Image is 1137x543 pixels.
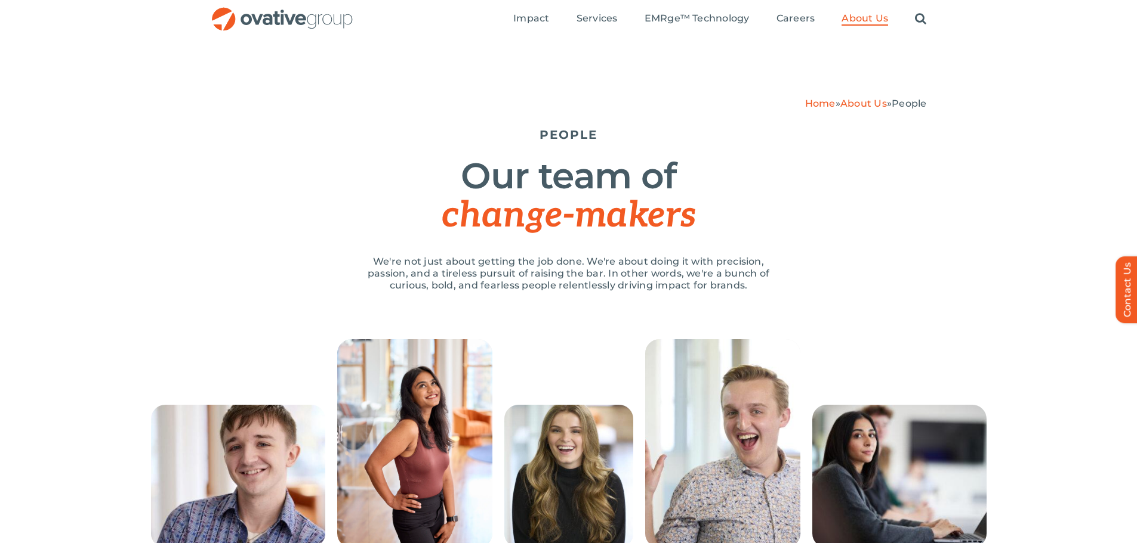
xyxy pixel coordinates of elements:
a: OG_Full_horizontal_RGB [211,6,354,17]
span: Impact [513,13,549,24]
a: Home [805,98,836,109]
h1: Our team of [211,157,927,235]
span: Careers [777,13,815,24]
a: Careers [777,13,815,26]
a: Search [915,13,926,26]
a: About Us [842,13,888,26]
span: change-makers [442,194,695,237]
a: Impact [513,13,549,26]
span: EMRge™ Technology [645,13,750,24]
a: EMRge™ Technology [645,13,750,26]
span: » » [805,98,927,109]
a: About Us [840,98,887,109]
span: About Us [842,13,888,24]
a: Services [577,13,618,26]
span: Services [577,13,618,24]
h5: PEOPLE [211,128,927,142]
span: People [892,98,926,109]
p: We're not just about getting the job done. We're about doing it with precision, passion, and a ti... [354,256,784,291]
